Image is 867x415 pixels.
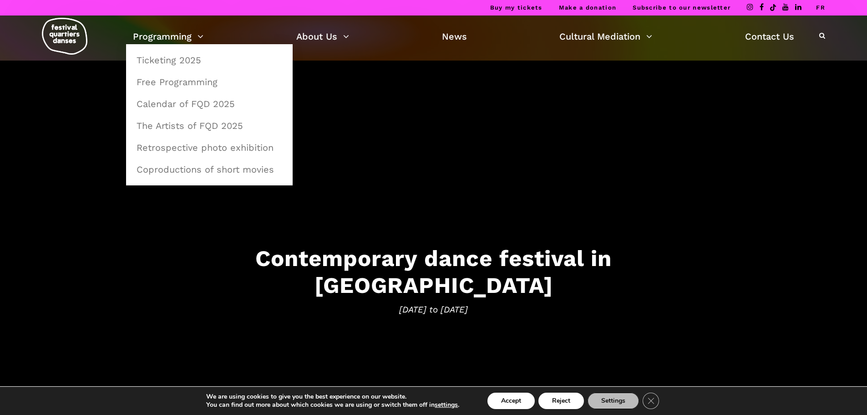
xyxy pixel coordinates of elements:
[296,29,349,44] a: About Us
[131,115,288,136] a: The Artists of FQD 2025
[152,303,716,317] span: [DATE] to [DATE]
[559,4,617,11] a: Make a donation
[643,393,659,409] button: Close GDPR Cookie Banner
[816,4,825,11] a: FR
[745,29,794,44] a: Contact Us
[131,159,288,180] a: Coproductions of short movies
[131,72,288,92] a: Free Programming
[131,137,288,158] a: Retrospective photo exhibition
[131,93,288,114] a: Calendar of FQD 2025
[442,29,467,44] a: News
[133,29,203,44] a: Programming
[206,393,459,401] p: We are using cookies to give you the best experience on our website.
[206,401,459,409] p: You can find out more about which cookies we are using or switch them off in .
[538,393,584,409] button: Reject
[559,29,652,44] a: Cultural Mediation
[42,18,87,55] img: logo-fqd-med
[152,245,716,298] h3: Contemporary dance festival in [GEOGRAPHIC_DATA]
[435,401,458,409] button: settings
[490,4,543,11] a: Buy my tickets
[487,393,535,409] button: Accept
[588,393,639,409] button: Settings
[633,4,730,11] a: Subscribe to our newsletter
[131,50,288,71] a: Ticketing 2025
